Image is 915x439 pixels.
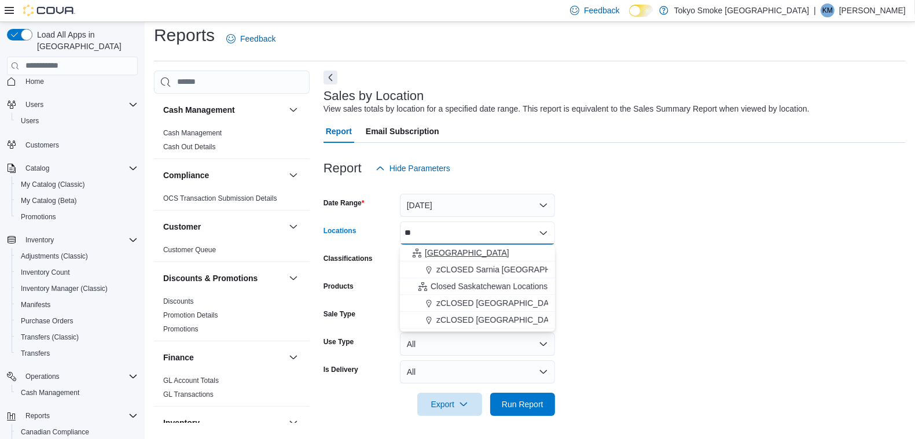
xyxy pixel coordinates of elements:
span: Canadian Compliance [21,427,89,437]
span: Catalog [21,161,138,175]
button: Inventory Count [12,264,142,281]
h3: Finance [163,352,194,363]
div: Discounts & Promotions [154,294,310,341]
span: Promotions [163,324,199,334]
span: Purchase Orders [21,316,74,326]
a: Promotion Details [163,311,218,319]
h3: Discounts & Promotions [163,272,258,284]
a: Transfers (Classic) [16,330,83,344]
label: Products [324,282,354,291]
button: Home [2,73,142,90]
button: [GEOGRAPHIC_DATA] [400,245,555,261]
button: Transfers [12,345,142,361]
label: Use Type [324,337,354,346]
span: Catalog [25,164,49,173]
a: GL Account Totals [163,377,219,385]
button: Operations [21,370,64,383]
label: Date Range [324,198,365,208]
h3: Compliance [163,169,209,181]
span: zCLOSED Sarnia [GEOGRAPHIC_DATA] [436,264,586,275]
span: Feedback [240,33,275,45]
button: Users [12,113,142,129]
button: Reports [2,408,142,424]
div: Cash Management [154,126,310,158]
p: | [814,3,816,17]
span: Inventory [21,233,138,247]
a: Inventory Manager (Classic) [16,282,112,296]
button: Catalog [2,160,142,176]
a: Cash Out Details [163,143,216,151]
button: Discounts & Promotions [286,271,300,285]
span: Customer Queue [163,245,216,254]
button: Compliance [163,169,284,181]
div: Kory McNabb [821,3,835,17]
div: Finance [154,374,310,406]
span: Transfers (Classic) [21,333,79,342]
a: Cash Management [16,386,84,400]
button: Catalog [21,161,54,175]
a: Promotions [163,325,199,333]
a: Transfers [16,346,54,360]
span: Transfers [16,346,138,360]
span: Operations [25,372,60,381]
label: Classifications [324,254,373,263]
span: Operations [21,370,138,383]
span: Purchase Orders [16,314,138,328]
span: Reports [21,409,138,423]
span: Report [326,120,352,143]
button: All [400,360,555,383]
span: Cash Management [163,128,222,138]
button: Manifests [12,297,142,313]
span: Promotions [16,210,138,224]
button: Users [21,98,48,112]
a: Adjustments (Classic) [16,249,93,263]
a: Users [16,114,43,128]
button: Reports [21,409,54,423]
button: Compliance [286,168,300,182]
span: Users [21,116,39,126]
span: Cash Management [21,388,79,397]
button: My Catalog (Classic) [12,176,142,193]
a: Cash Management [163,129,222,137]
span: Inventory Count [21,268,70,277]
span: My Catalog (Beta) [16,194,138,208]
span: Manifests [21,300,50,309]
a: GL Transactions [163,390,214,399]
a: Discounts [163,297,194,305]
button: My Catalog (Beta) [12,193,142,209]
button: zCLOSED Sarnia [GEOGRAPHIC_DATA] [400,261,555,278]
button: Operations [2,368,142,385]
a: My Catalog (Classic) [16,178,90,191]
button: Finance [286,351,300,364]
a: Feedback [222,27,280,50]
h3: Customer [163,221,201,233]
label: Sale Type [324,309,355,319]
p: [PERSON_NAME] [839,3,906,17]
button: Closed Saskatchewan Locations [400,278,555,295]
span: Inventory Count [16,265,138,279]
span: Run Report [502,399,543,410]
h3: Inventory [163,417,200,429]
span: Home [25,77,44,86]
button: Customers [2,136,142,153]
span: Reports [25,411,50,420]
a: OCS Transaction Submission Details [163,194,277,202]
span: Customers [21,137,138,152]
button: Inventory Manager (Classic) [12,281,142,297]
button: All [400,333,555,356]
span: zCLOSED [GEOGRAPHIC_DATA] [436,297,560,309]
a: Promotions [16,210,61,224]
span: zCLOSED [GEOGRAPHIC_DATA] [436,314,560,326]
span: Users [25,100,43,109]
button: Inventory [21,233,58,247]
span: KM [822,3,833,17]
span: Export [424,393,475,416]
a: Customers [21,138,64,152]
span: [GEOGRAPHIC_DATA] [425,247,509,259]
span: Adjustments (Classic) [21,252,88,261]
span: Transfers (Classic) [16,330,138,344]
button: Promotions [12,209,142,225]
button: Discounts & Promotions [163,272,284,284]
